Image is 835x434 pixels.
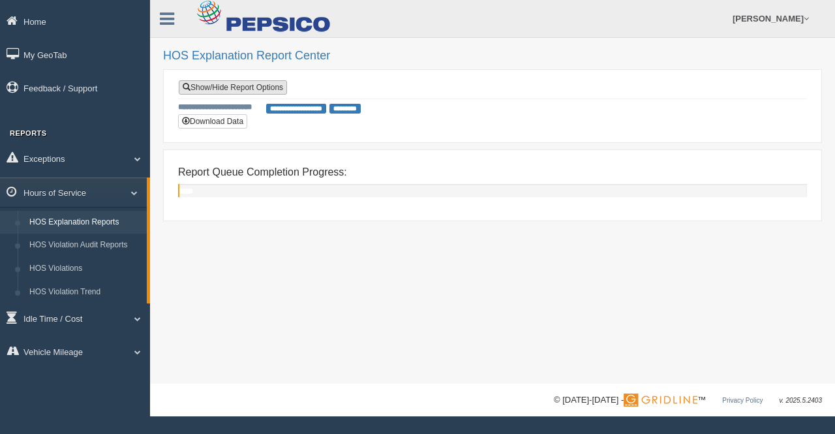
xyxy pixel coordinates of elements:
[163,50,822,63] h2: HOS Explanation Report Center
[178,166,807,178] h4: Report Queue Completion Progress:
[23,257,147,281] a: HOS Violations
[624,394,697,407] img: Gridline
[23,234,147,257] a: HOS Violation Audit Reports
[780,397,822,404] span: v. 2025.5.2403
[722,397,763,404] a: Privacy Policy
[179,80,287,95] a: Show/Hide Report Options
[178,114,247,129] button: Download Data
[23,281,147,304] a: HOS Violation Trend
[554,394,822,407] div: © [DATE]-[DATE] - ™
[23,211,147,234] a: HOS Explanation Reports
